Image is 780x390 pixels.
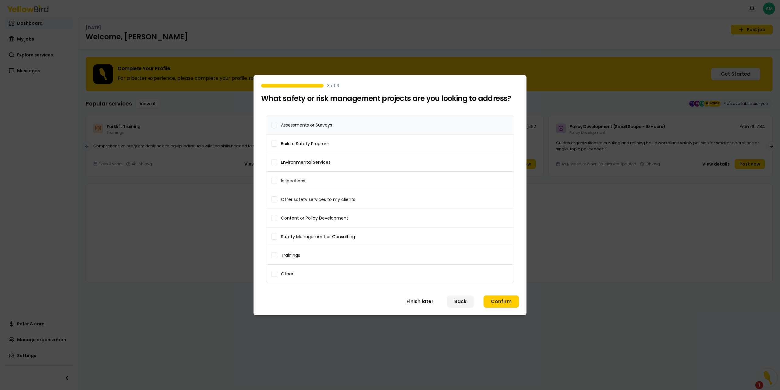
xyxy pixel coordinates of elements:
button: Content or Policy Development [271,215,277,221]
button: Build a Safety Program [271,141,277,147]
span: Build a Safety Program [281,141,329,146]
span: Inspections [281,179,305,183]
button: Trainings [271,252,277,258]
span: Content or Policy Development [281,216,348,220]
span: Trainings [281,253,300,257]
p: 3 of 3 [327,83,339,89]
span: Safety Management or Consulting [281,234,355,239]
button: Safety Management or Consulting [271,234,277,240]
span: Assessments or Surveys [281,123,332,127]
button: Confirm [484,295,519,308]
span: Offer safety services to my clients [281,197,355,202]
span: Other [281,272,293,276]
span: Environmental Services [281,160,331,164]
button: Other [271,271,277,277]
button: Assessments or Surveys [271,122,277,128]
h2: What safety or risk management projects are you looking to address? [261,94,519,103]
button: Environmental Services [271,159,277,165]
button: Back [447,295,474,308]
button: Finish later [403,295,437,308]
button: Offer safety services to my clients [271,196,277,202]
button: Inspections [271,178,277,184]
